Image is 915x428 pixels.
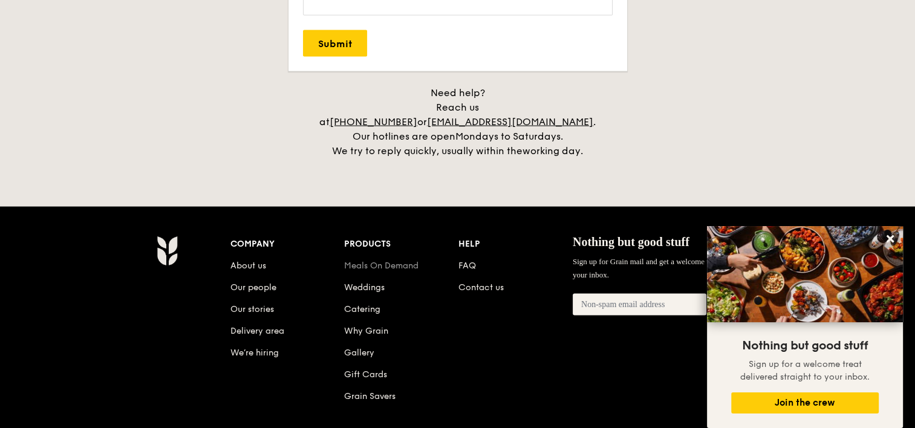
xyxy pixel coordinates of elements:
[523,145,583,157] span: working day.
[740,359,870,382] span: Sign up for a welcome treat delivered straight to your inbox.
[157,236,178,266] img: AYc88T3wAAAABJRU5ErkJggg==
[573,257,786,279] span: Sign up for Grain mail and get a welcome treat delivered straight to your inbox.
[344,326,388,336] a: Why Grain
[427,116,593,128] a: [EMAIL_ADDRESS][DOMAIN_NAME]
[742,339,868,353] span: Nothing but good stuff
[230,304,274,314] a: Our stories
[344,236,458,253] div: Products
[307,86,609,158] div: Need help? Reach us at or . Our hotlines are open We try to reply quickly, usually within the
[230,348,279,358] a: We’re hiring
[344,348,374,358] a: Gallery
[344,369,387,380] a: Gift Cards
[344,261,418,271] a: Meals On Demand
[344,304,380,314] a: Catering
[707,226,903,322] img: DSC07876-Edit02-Large.jpeg
[458,261,476,271] a: FAQ
[573,235,689,248] span: Nothing but good stuff
[230,282,276,293] a: Our people
[303,30,367,57] input: Submit
[230,236,345,253] div: Company
[573,294,707,316] input: Non-spam email address
[881,229,900,248] button: Close
[230,326,284,336] a: Delivery area
[330,116,417,128] a: [PHONE_NUMBER]
[344,282,385,293] a: Weddings
[344,391,396,401] a: Grain Savers
[458,236,573,253] div: Help
[455,131,563,142] span: Mondays to Saturdays.
[731,392,879,413] button: Join the crew
[230,261,266,271] a: About us
[458,282,504,293] a: Contact us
